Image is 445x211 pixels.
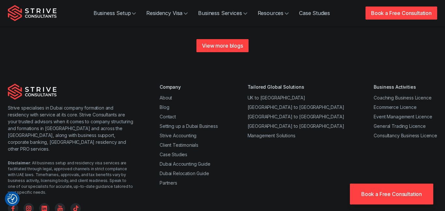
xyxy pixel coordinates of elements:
img: Strive Consultants [8,5,57,21]
a: Strive Accounting [160,133,196,138]
a: Dubai Relocation Guide [160,171,209,176]
div: Tailored Global Solutions [248,83,344,90]
a: UK to [GEOGRAPHIC_DATA] [248,95,305,100]
div: : All business setup and residency visa services are facilitated through legal, approved channels... [8,160,134,195]
img: Revisit consent button [7,194,17,204]
a: [GEOGRAPHIC_DATA] to [GEOGRAPHIC_DATA] [248,114,344,119]
p: Strive specialises in Dubai company formation and residency with service at its core. Strive Cons... [8,104,134,152]
div: Company [160,83,218,90]
a: Client Testimonials [160,142,198,148]
strong: Disclaimer [8,160,30,165]
a: Case Studies [294,7,335,20]
a: Dubai Accounting Guide [160,161,210,167]
a: Ecommerce Licence [374,104,416,110]
a: [GEOGRAPHIC_DATA] to [GEOGRAPHIC_DATA] [248,123,344,129]
a: Coaching Business Licence [374,95,431,100]
a: Setting up a Dubai Business [160,123,218,129]
a: Management Solutions [248,133,295,138]
a: Book a Free Consultation [350,184,433,204]
a: Book a Free Consultation [366,7,437,20]
button: Consent Preferences [7,194,17,204]
a: View more blogs [196,39,249,52]
a: Contact [160,114,176,119]
img: Strive Consultants [8,83,57,100]
a: Case Studies [160,152,187,157]
a: Blog [160,104,169,110]
a: About [160,95,172,100]
a: Business Services [193,7,252,20]
a: Consultancy Business Licence [374,133,437,138]
a: Event Management Licence [374,114,432,119]
div: Business Activities [374,83,437,90]
a: Residency Visa [141,7,193,20]
a: [GEOGRAPHIC_DATA] to [GEOGRAPHIC_DATA] [248,104,344,110]
a: Resources [252,7,294,20]
a: Business Setup [88,7,141,20]
a: Partners [160,180,177,186]
a: General Trading Licence [374,123,425,129]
